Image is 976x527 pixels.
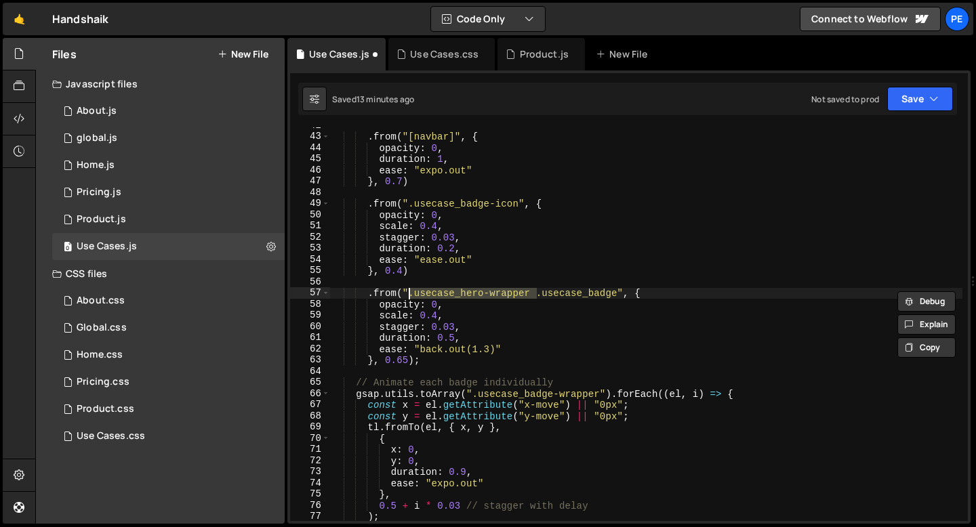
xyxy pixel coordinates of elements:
div: CSS files [36,260,285,287]
button: New File [218,49,268,60]
div: 55 [290,265,330,276]
div: 46 [290,165,330,176]
button: Copy [897,337,956,358]
div: global.js [77,132,117,144]
div: 16572/45487.css [52,287,285,314]
div: 44 [290,142,330,154]
div: Home.js [77,159,115,171]
div: 62 [290,343,330,355]
div: 60 [290,321,330,333]
div: 16572/45056.css [52,341,285,368]
div: 76 [290,500,330,511]
div: Home.css [77,349,123,361]
div: Product.css [77,403,134,415]
div: 47 [290,175,330,187]
a: 🤙 [3,3,36,35]
div: Handshaik [52,11,108,27]
div: Saved [332,93,414,105]
div: Pricing.js [77,186,121,198]
div: 59 [290,310,330,321]
div: 16572/45211.js [52,206,285,233]
div: 77 [290,511,330,522]
div: 16572/45431.css [52,368,285,396]
button: Explain [897,314,956,335]
div: 75 [290,488,330,500]
div: About.css [77,295,125,307]
div: 58 [290,299,330,310]
div: 13 minutes ago [357,93,414,105]
div: Use Cases.css [77,430,145,442]
div: 61 [290,332,330,343]
div: 16572/45430.js [52,179,285,206]
div: Global.css [77,322,127,334]
h2: Files [52,47,77,62]
div: Not saved to prod [811,93,879,105]
div: 50 [290,209,330,221]
div: 66 [290,388,330,400]
div: 57 [290,287,330,299]
div: 67 [290,399,330,410]
div: 70 [290,433,330,444]
div: 73 [290,466,330,478]
div: 16572/45486.js [52,98,285,125]
a: Connect to Webflow [800,7,941,31]
div: Product.js [77,213,126,226]
div: 69 [290,421,330,433]
div: New File [596,47,653,61]
div: 54 [290,254,330,266]
div: 63 [290,354,330,366]
div: 45 [290,153,330,165]
div: 74 [290,478,330,489]
div: 43 [290,131,330,142]
span: 0 [64,243,72,253]
div: 52 [290,232,330,243]
div: 71 [290,444,330,455]
div: Use Cases.js [77,240,137,253]
div: 72 [290,455,330,467]
a: Pe [945,7,969,31]
div: About.js [77,105,117,117]
div: 16572/45332.js [52,233,285,260]
div: 64 [290,366,330,377]
div: Javascript files [36,70,285,98]
div: Product.js [520,47,569,61]
div: 56 [290,276,330,288]
div: Pricing.css [77,376,129,388]
div: 48 [290,187,330,198]
div: 53 [290,243,330,254]
div: Use Cases.js [309,47,369,61]
div: 68 [290,410,330,422]
div: 51 [290,220,330,232]
div: 16572/45051.js [52,152,285,179]
div: 16572/45330.css [52,396,285,423]
button: Code Only [431,7,545,31]
div: 16572/45138.css [52,314,285,341]
div: 65 [290,377,330,388]
div: 49 [290,198,330,209]
div: 16572/45061.js [52,125,285,152]
div: Use Cases.css [410,47,479,61]
button: Debug [897,291,956,312]
button: Save [887,87,953,111]
div: 16572/45333.css [52,423,285,450]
